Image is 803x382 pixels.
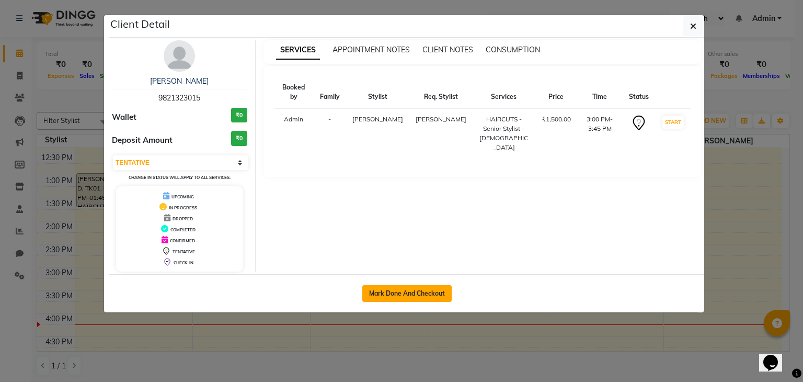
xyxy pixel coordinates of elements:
h5: Client Detail [110,16,170,32]
span: IN PROGRESS [169,205,197,210]
span: DROPPED [173,216,193,221]
td: 3:00 PM-3:45 PM [577,108,623,159]
img: avatar [164,40,195,72]
span: CONFIRMED [170,238,195,243]
h3: ₹0 [231,108,247,123]
th: Stylist [346,76,409,108]
td: Admin [274,108,314,159]
span: COMPLETED [170,227,196,232]
span: [PERSON_NAME] [352,115,403,123]
a: [PERSON_NAME] [150,76,209,86]
span: Wallet [112,111,136,123]
div: HAIRCUTS - Senior Stylist - [DEMOGRAPHIC_DATA] [479,115,529,152]
span: [PERSON_NAME] [416,115,466,123]
span: Deposit Amount [112,134,173,147]
span: CONSUMPTION [486,45,540,54]
td: - [314,108,346,159]
span: 9821323015 [158,93,200,103]
iframe: chat widget [759,340,793,372]
th: Family [314,76,346,108]
span: SERVICES [276,41,320,60]
span: APPOINTMENT NOTES [332,45,410,54]
span: UPCOMING [171,194,194,199]
small: Change in status will apply to all services. [129,175,231,180]
th: Req. Stylist [409,76,473,108]
th: Services [473,76,535,108]
span: CLIENT NOTES [422,45,473,54]
span: TENTATIVE [173,249,195,254]
th: Price [535,76,577,108]
span: CHECK-IN [174,260,193,265]
th: Status [623,76,655,108]
th: Booked by [274,76,314,108]
button: Mark Done And Checkout [362,285,452,302]
div: ₹1,500.00 [542,115,571,124]
th: Time [577,76,623,108]
h3: ₹0 [231,131,247,146]
button: START [662,116,684,129]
